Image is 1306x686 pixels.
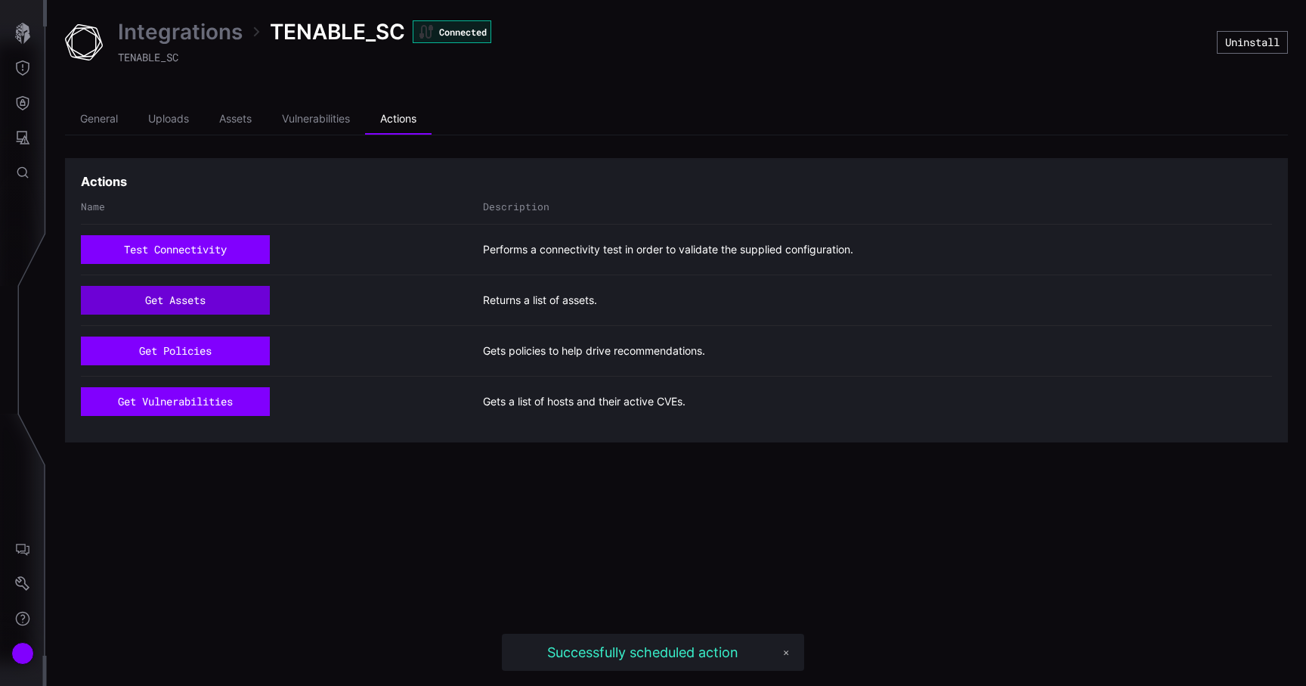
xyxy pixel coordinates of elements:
span: Performs a connectivity test in order to validate the supplied configuration. [483,243,853,256]
button: Uninstall [1217,31,1288,54]
div: Name [81,200,475,213]
span: Gets a list of hosts and their active CVEs. [483,395,685,408]
li: General [65,104,133,135]
span: TENABLE_SC [118,50,178,64]
li: Assets [204,104,267,135]
div: Successfully scheduled action [547,644,738,661]
button: ✕ [775,642,797,663]
button: get vulnerabilities [81,387,270,416]
li: Actions [365,104,432,135]
button: get policies [81,337,270,365]
span: TENABLE_SC [270,18,405,45]
span: Returns a list of assets. [483,293,597,307]
li: Vulnerabilities [267,104,365,135]
h3: Actions [81,174,127,190]
button: get assets [81,286,270,315]
span: Gets policies to help drive recommendations. [483,344,705,358]
div: Connected [413,20,491,43]
button: test connectivity [81,235,270,264]
a: Integrations [118,18,243,45]
li: Uploads [133,104,204,135]
div: Description [483,200,1272,213]
img: Tenable SC [65,23,103,61]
